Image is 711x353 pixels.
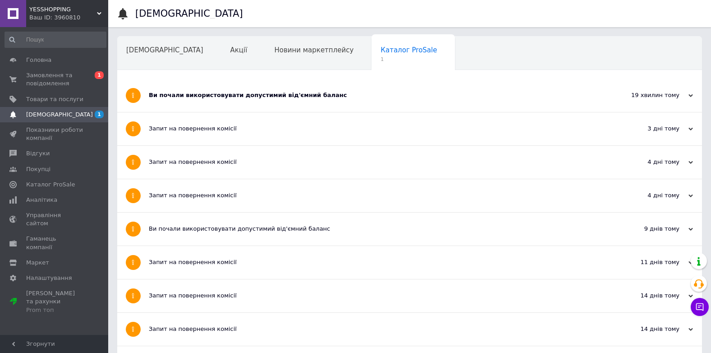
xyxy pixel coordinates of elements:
[26,71,83,88] span: Замовлення та повідомлення
[26,95,83,103] span: Товари та послуги
[603,91,693,99] div: 19 хвилин тому
[26,259,49,267] span: Маркет
[603,325,693,333] div: 14 днів тому
[603,292,693,300] div: 14 днів тому
[26,289,83,314] span: [PERSON_NAME] та рахунки
[26,211,83,228] span: Управління сайтом
[26,235,83,251] span: Гаманець компанії
[149,191,603,200] div: Запит на повернення комісії
[603,225,693,233] div: 9 днів тому
[26,111,93,119] span: [DEMOGRAPHIC_DATA]
[126,46,203,54] span: [DEMOGRAPHIC_DATA]
[149,225,603,233] div: Ви почали використовувати допустимий від'ємний баланс
[135,8,243,19] h1: [DEMOGRAPHIC_DATA]
[29,14,108,22] div: Ваш ID: 3960810
[603,158,693,166] div: 4 дні тому
[26,306,83,314] div: Prom топ
[149,125,603,133] div: Запит на повернення комісії
[95,111,104,118] span: 1
[381,46,437,54] span: Каталог ProSale
[26,196,57,204] span: Аналітика
[5,32,106,48] input: Пошук
[26,149,50,158] span: Відгуки
[230,46,248,54] span: Акції
[149,292,603,300] div: Запит на повернення комісії
[691,298,709,316] button: Чат з покупцем
[274,46,353,54] span: Новини маркетплейсу
[26,165,50,173] span: Покупці
[26,56,51,64] span: Головна
[26,274,72,282] span: Налаштування
[29,5,97,14] span: YESSHOPPING
[603,125,693,133] div: 3 дні тому
[95,71,104,79] span: 1
[603,258,693,266] div: 11 днів тому
[381,56,437,63] span: 1
[149,258,603,266] div: Запит на повернення комісії
[603,191,693,200] div: 4 дні тому
[149,91,603,99] div: Ви почали використовувати допустимий від'ємний баланс
[149,325,603,333] div: Запит на повернення комісії
[26,181,75,189] span: Каталог ProSale
[149,158,603,166] div: Запит на повернення комісії
[26,126,83,142] span: Показники роботи компанії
